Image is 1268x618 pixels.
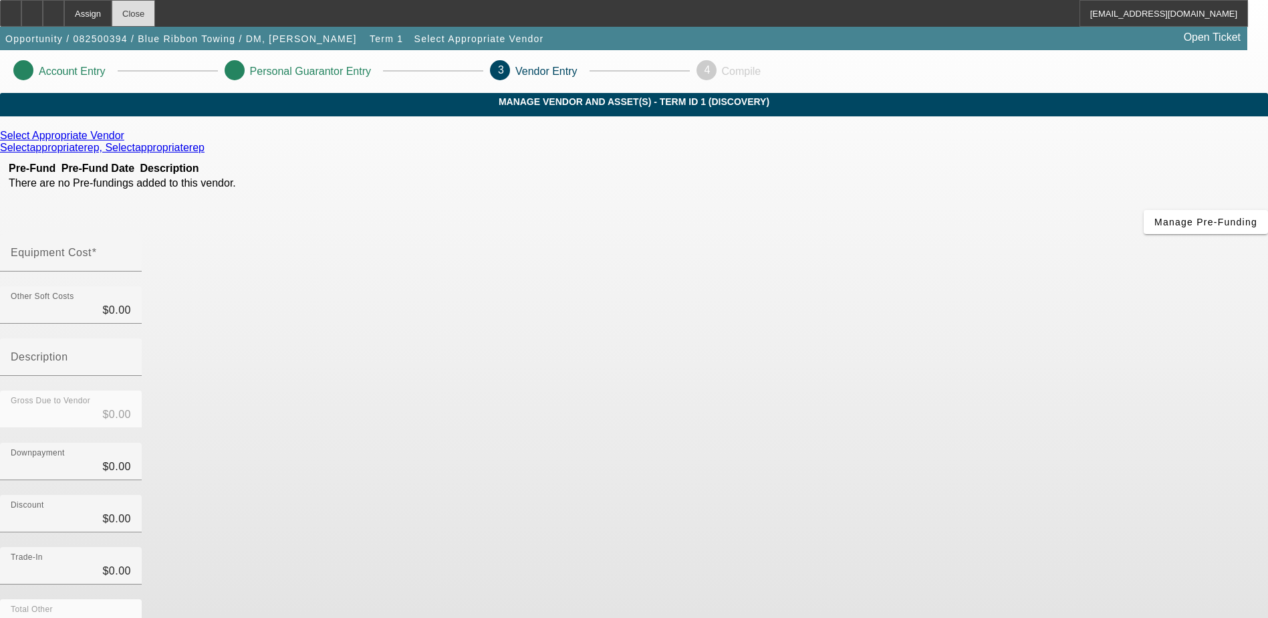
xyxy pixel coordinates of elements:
[1154,217,1257,227] span: Manage Pre-Funding
[11,501,44,510] mat-label: Discount
[39,66,106,78] p: Account Entry
[1178,26,1246,49] a: Open Ticket
[11,605,53,614] mat-label: Total Other
[515,66,578,78] p: Vendor Entry
[370,33,403,44] span: Term 1
[8,177,332,190] td: There are no Pre-fundings added to this vendor.
[705,64,711,76] span: 4
[411,27,547,51] button: Select Appropriate Vendor
[8,162,56,175] th: Pre-Fund
[57,162,138,175] th: Pre-Fund Date
[11,449,65,457] mat-label: Downpayment
[365,27,408,51] button: Term 1
[11,397,90,405] mat-label: Gross Due to Vendor
[5,33,357,44] span: Opportunity / 082500394 / Blue Ribbon Towing / DM, [PERSON_NAME]
[11,351,68,363] mat-label: Description
[11,553,43,562] mat-label: Trade-In
[10,96,1258,107] span: MANAGE VENDOR AND ASSET(S) - Term ID 1 (Discovery)
[1144,210,1268,234] button: Manage Pre-Funding
[498,64,504,76] span: 3
[140,162,333,175] th: Description
[11,247,92,258] mat-label: Equipment Cost
[250,66,371,78] p: Personal Guarantor Entry
[414,33,544,44] span: Select Appropriate Vendor
[722,66,761,78] p: Compile
[11,292,74,301] mat-label: Other Soft Costs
